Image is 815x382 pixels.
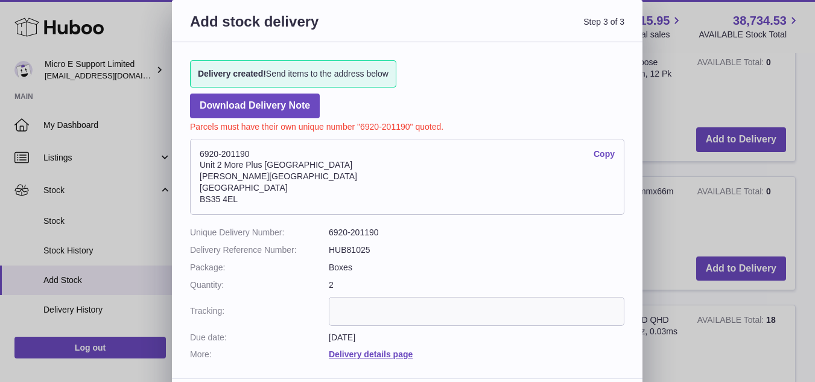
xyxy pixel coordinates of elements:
h3: Add stock delivery [190,12,407,45]
dd: HUB81025 [329,244,624,256]
span: Step 3 of 3 [407,12,624,45]
address: 6920-201190 Unit 2 More Plus [GEOGRAPHIC_DATA] [PERSON_NAME][GEOGRAPHIC_DATA] [GEOGRAPHIC_DATA] B... [190,139,624,215]
a: Download Delivery Note [190,94,320,118]
dd: 2 [329,279,624,291]
span: Send items to the address below [198,68,388,80]
dt: Due date: [190,332,329,343]
dd: [DATE] [329,332,624,343]
dt: Delivery Reference Number: [190,244,329,256]
dt: Quantity: [190,279,329,291]
p: Parcels must have their own unique number "6920-201190" quoted. [190,118,624,133]
dd: Boxes [329,262,624,273]
dt: Unique Delivery Number: [190,227,329,238]
a: Copy [594,148,615,160]
dt: Package: [190,262,329,273]
a: Delivery details page [329,349,413,359]
strong: Delivery created! [198,69,266,78]
dd: 6920-201190 [329,227,624,238]
dt: Tracking: [190,297,329,326]
dt: More: [190,349,329,360]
